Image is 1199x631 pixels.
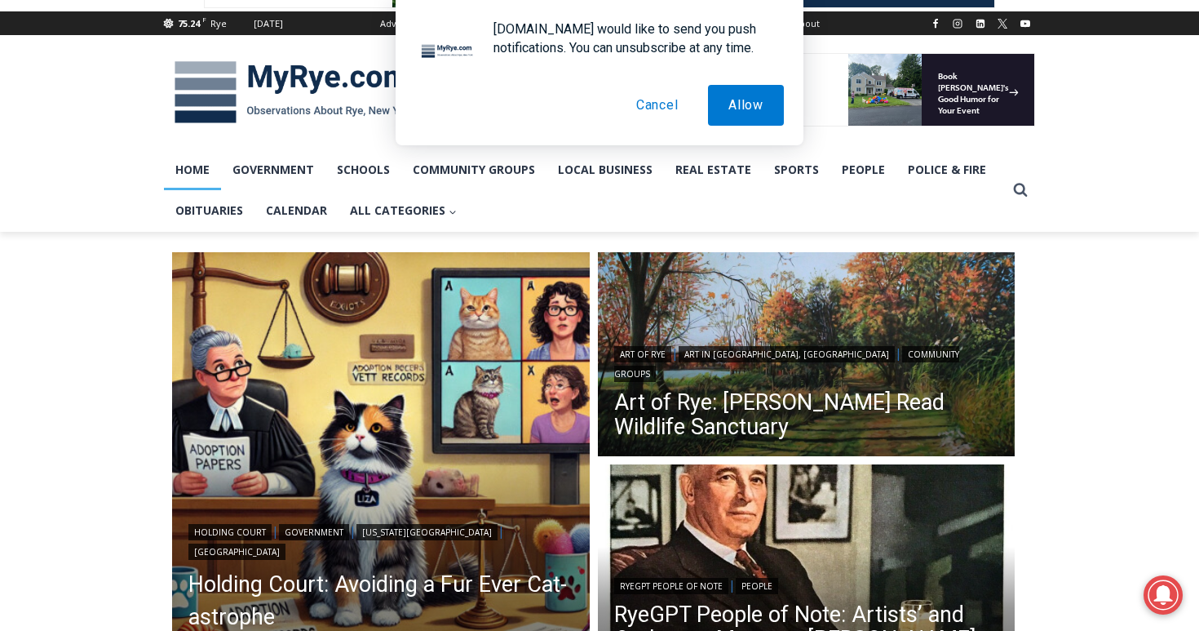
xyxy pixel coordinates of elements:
[188,524,272,540] a: Holding Court
[614,390,999,439] a: Art of Rye: [PERSON_NAME] Read Wildlife Sanctuary
[614,575,999,594] div: |
[708,85,784,126] button: Allow
[546,149,664,190] a: Local Business
[412,1,771,158] div: "[PERSON_NAME] and I covered the [DATE] Parade, which was a really eye opening experience as I ha...
[1,164,164,203] a: Open Tues. - Sun. [PHONE_NUMBER]
[598,252,1015,461] img: (PHOTO: Edith G. Read Wildlife Sanctuary (Acrylic 12x24). Trail along Playland Lake. By Elizabeth...
[392,158,790,203] a: Intern @ [DOMAIN_NAME]
[1006,176,1035,205] button: View Search Form
[614,343,999,382] div: | |
[164,149,221,190] a: Home
[763,149,830,190] a: Sports
[616,85,699,126] button: Cancel
[480,20,784,57] div: [DOMAIN_NAME] would like to send you push notifications. You can unsubscribe at any time.
[427,162,756,199] span: Intern @ [DOMAIN_NAME]
[830,149,896,190] a: People
[164,190,254,231] a: Obituaries
[614,346,671,362] a: Art of Rye
[164,149,1006,232] nav: Primary Navigation
[5,168,160,230] span: Open Tues. - Sun. [PHONE_NUMBER]
[736,578,778,594] a: People
[188,544,285,560] a: [GEOGRAPHIC_DATA]
[484,5,589,74] a: Book [PERSON_NAME]'s Good Humor for Your Event
[188,521,573,560] div: | | |
[401,149,546,190] a: Community Groups
[598,252,1015,461] a: Read More Art of Rye: Edith G. Read Wildlife Sanctuary
[664,149,763,190] a: Real Estate
[497,17,568,63] h4: Book [PERSON_NAME]'s Good Humor for Your Event
[107,29,403,45] div: Serving [GEOGRAPHIC_DATA] Since [DATE]
[254,190,338,231] a: Calendar
[395,1,493,74] img: s_800_809a2aa2-bb6e-4add-8b5e-749ad0704c34.jpeg
[168,102,240,195] div: "the precise, almost orchestrated movements of cutting and assembling sushi and [PERSON_NAME] mak...
[679,346,895,362] a: Art in [GEOGRAPHIC_DATA], [GEOGRAPHIC_DATA]
[325,149,401,190] a: Schools
[896,149,998,190] a: Police & Fire
[279,524,349,540] a: Government
[614,578,728,594] a: RyeGPT People of Note
[338,190,468,231] button: Child menu of All Categories
[356,524,498,540] a: [US_STATE][GEOGRAPHIC_DATA]
[614,346,959,382] a: Community Groups
[415,20,480,85] img: notification icon
[221,149,325,190] a: Government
